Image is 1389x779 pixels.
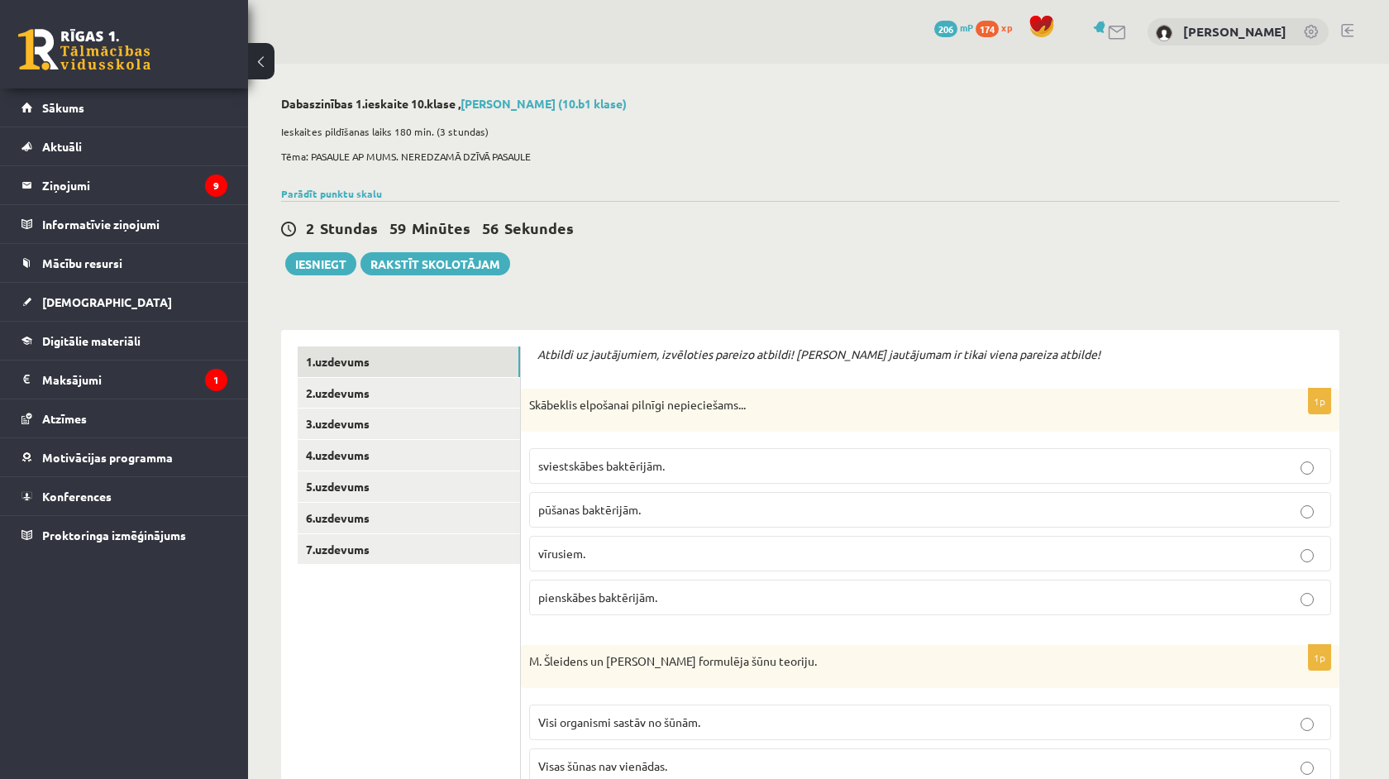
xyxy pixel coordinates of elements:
[298,471,520,502] a: 5.uzdevums
[21,88,227,127] a: Sākums
[306,218,314,237] span: 2
[21,438,227,476] a: Motivācijas programma
[21,166,227,204] a: Ziņojumi9
[298,440,520,471] a: 4.uzdevums
[538,546,585,561] span: vīrusiem.
[298,346,520,377] a: 1.uzdevums
[42,256,122,270] span: Mācību resursi
[18,29,150,70] a: Rīgas 1. Tālmācības vidusskola
[482,218,499,237] span: 56
[285,252,356,275] button: Iesniegt
[389,218,406,237] span: 59
[21,244,227,282] a: Mācību resursi
[21,127,227,165] a: Aktuāli
[281,149,1331,164] p: Tēma: PASAULE AP MUMS. NEREDZAMĀ DZĪVĀ PASAULE
[976,21,1020,34] a: 174 xp
[21,361,227,399] a: Maksājumi1
[21,477,227,515] a: Konferences
[1301,549,1314,562] input: vīrusiem.
[42,294,172,309] span: [DEMOGRAPHIC_DATA]
[538,758,667,773] span: Visas šūnas nav vienādas.
[1308,388,1331,414] p: 1p
[1301,505,1314,519] input: pūšanas baktērijām.
[1001,21,1012,34] span: xp
[205,369,227,391] i: 1
[298,378,520,409] a: 2.uzdevums
[934,21,957,37] span: 206
[42,333,141,348] span: Digitālie materiāli
[21,322,227,360] a: Digitālie materiāli
[320,218,378,237] span: Stundas
[976,21,999,37] span: 174
[412,218,470,237] span: Minūtes
[529,653,1248,670] p: M. Šleidens un [PERSON_NAME] formulēja šūnu teoriju.
[205,174,227,197] i: 9
[1301,718,1314,731] input: Visi organismi sastāv no šūnām.
[21,399,227,437] a: Atzīmes
[529,397,1248,413] p: Skābeklis elpošanai pilnīgi nepieciešams...
[42,100,84,115] span: Sākums
[298,534,520,565] a: 7.uzdevums
[42,450,173,465] span: Motivācijas programma
[298,503,520,533] a: 6.uzdevums
[461,96,627,111] a: [PERSON_NAME] (10.b1 klase)
[281,97,1339,111] h2: Dabaszinības 1.ieskaite 10.klase ,
[1183,23,1286,40] a: [PERSON_NAME]
[934,21,973,34] a: 206 mP
[1301,461,1314,475] input: sviestskābes baktērijām.
[538,458,665,473] span: sviestskābes baktērijām.
[42,361,227,399] legend: Maksājumi
[1301,762,1314,775] input: Visas šūnas nav vienādas.
[42,489,112,504] span: Konferences
[21,516,227,554] a: Proktoringa izmēģinājums
[42,205,227,243] legend: Informatīvie ziņojumi
[1156,25,1172,41] img: Markuss Gūtmanis
[538,590,657,605] span: pienskābes baktērijām.
[960,21,973,34] span: mP
[42,528,186,542] span: Proktoringa izmēģinājums
[537,346,1100,361] em: Atbildi uz jautājumiem, izvēloties pareizo atbildi! [PERSON_NAME] jautājumam ir tikai viena parei...
[21,283,227,321] a: [DEMOGRAPHIC_DATA]
[42,166,227,204] legend: Ziņojumi
[298,409,520,439] a: 3.uzdevums
[1301,593,1314,606] input: pienskābes baktērijām.
[281,187,382,200] a: Parādīt punktu skalu
[21,205,227,243] a: Informatīvie ziņojumi
[538,502,641,517] span: pūšanas baktērijām.
[42,411,87,426] span: Atzīmes
[538,714,700,729] span: Visi organismi sastāv no šūnām.
[281,124,1331,139] p: Ieskaites pildīšanas laiks 180 min. (3 stundas)
[360,252,510,275] a: Rakstīt skolotājam
[504,218,574,237] span: Sekundes
[1308,644,1331,671] p: 1p
[42,139,82,154] span: Aktuāli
